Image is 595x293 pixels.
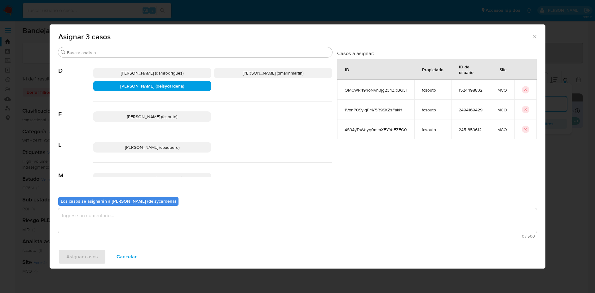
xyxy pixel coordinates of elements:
span: MCO [497,107,507,113]
div: assign-modal [50,24,545,269]
span: fcsouto [422,87,444,93]
div: [PERSON_NAME] (cbaquero) [93,142,211,153]
span: MCO [497,87,507,93]
button: icon-button [522,86,529,93]
span: F [58,101,93,118]
span: [PERSON_NAME] (cbaquero) [125,144,179,150]
span: 4S94yTnWeyq0mmXEYYoEZFG0 [345,127,407,132]
span: 2451859612 [459,127,483,132]
div: Site [492,62,514,77]
button: icon-button [522,126,529,133]
div: [PERSON_NAME] (damrodriguez) [93,68,211,78]
span: fcsouto [422,107,444,113]
div: [PERSON_NAME] (marperdomo) [93,173,211,183]
span: 2494169429 [459,107,483,113]
span: L [58,132,93,149]
b: Los casos se asignarán a [PERSON_NAME] (deisycardena) [61,198,176,204]
span: [PERSON_NAME] (marperdomo) [122,175,183,181]
span: [PERSON_NAME] (dmarinmartin) [243,70,303,76]
span: M [58,163,93,179]
span: [PERSON_NAME] (deisycardena) [120,83,184,89]
span: OMCWR49noNVn3jg234ZRBG3I [345,87,407,93]
button: Buscar [61,50,66,55]
span: D [58,58,93,75]
div: [PERSON_NAME] (dmarinmartin) [214,68,332,78]
button: icon-button [522,106,529,113]
span: MCO [497,127,507,132]
div: ID [337,62,357,77]
span: [PERSON_NAME] (fcsouto) [127,114,177,120]
span: Cancelar [117,250,137,264]
div: [PERSON_NAME] (fcsouto) [93,111,211,122]
h3: Casos a asignar: [337,50,537,56]
span: [PERSON_NAME] (damrodriguez) [121,70,183,76]
span: Máximo 500 caracteres [60,234,535,238]
div: [PERSON_NAME] (deisycardena) [93,81,211,91]
input: Buscar analista [67,50,330,55]
div: Propietario [415,62,451,77]
button: Cerrar ventana [531,34,537,39]
span: 1VxnP0SyjqPmY5R9SKZsFakH [345,107,407,113]
span: 1524498832 [459,87,483,93]
div: ID de usuario [452,59,490,80]
button: Cancelar [108,249,145,264]
span: fcsouto [422,127,444,132]
span: Asignar 3 casos [58,33,531,41]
